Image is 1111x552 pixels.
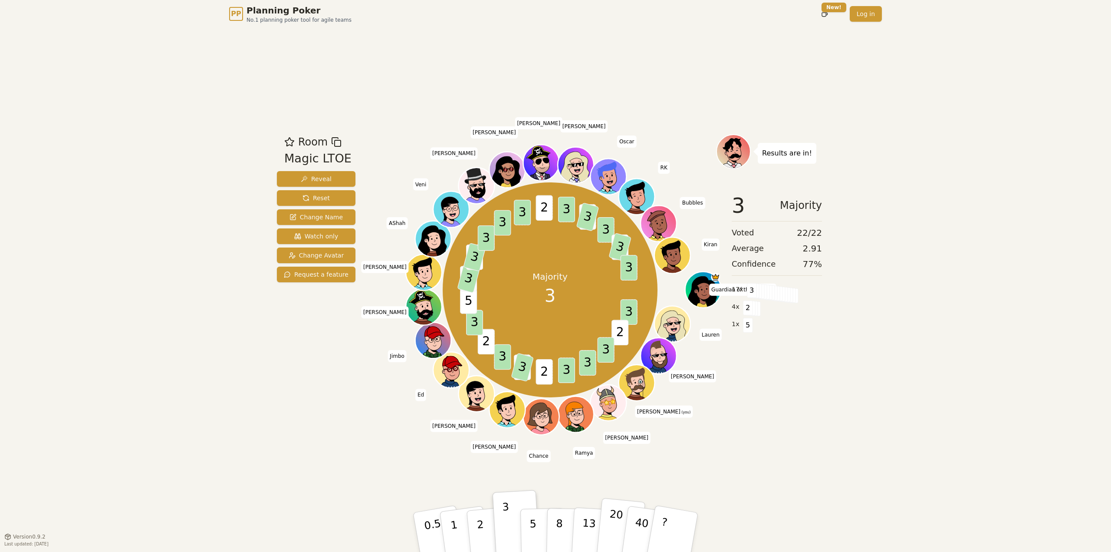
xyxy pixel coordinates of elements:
span: 3 [732,195,745,216]
span: Click to change your name [470,441,518,453]
span: 3 [558,197,575,222]
span: Click to change your name [388,350,407,363]
button: Version0.9.2 [4,533,46,540]
span: Click to change your name [573,447,595,459]
span: Click to change your name [658,162,670,174]
span: 3 [621,255,638,281]
span: Last updated: [DATE] [4,542,49,546]
span: 3 [514,200,531,225]
span: Click to change your name [702,239,720,251]
span: Reset [302,194,330,202]
span: 1 x [732,320,740,329]
button: Reveal [277,171,355,187]
span: 22 / 22 [797,227,822,239]
span: Click to change your name [361,261,409,273]
span: Planning Poker [247,4,352,17]
span: Watch only [294,232,339,241]
p: Majority [532,271,568,283]
span: 3 [494,210,511,236]
span: Click to change your name [413,178,429,191]
span: Click to change your name [709,284,776,296]
span: Request a feature [284,270,348,279]
span: Click to change your name [635,406,693,418]
span: Click to change your name [430,148,478,160]
span: Click to change your name [515,117,562,129]
a: PPPlanning PokerNo.1 planning poker tool for agile teams [229,4,352,23]
span: 3 [457,264,480,293]
span: PP [231,9,241,19]
span: 3 [478,225,495,251]
span: Click to change your name [617,136,637,148]
span: 3 [598,337,615,363]
span: 4 x [732,302,740,312]
span: 5 [743,318,753,333]
span: 17 x [732,285,743,294]
div: New! [822,3,846,12]
span: 77 % [803,258,822,270]
span: 3 [558,357,575,383]
button: Add as favourite [284,134,295,150]
span: 3 [579,350,596,376]
span: 3 [609,233,632,262]
span: Click to change your name [415,389,426,401]
span: Click to change your name [560,120,608,132]
button: Change Avatar [277,248,355,263]
span: Reveal [301,175,332,183]
button: Reset [277,190,355,206]
span: 2 [743,301,753,315]
span: Click to change your name [361,307,409,319]
span: 2 [612,320,629,345]
a: Log in [850,6,882,22]
span: 2.91 [802,242,822,255]
p: 3 [502,501,512,548]
span: Guardian of the Backlog is the host [711,273,720,282]
span: Majority [780,195,822,216]
p: Results are in! [762,147,812,159]
span: 3 [621,299,638,325]
span: 3 [747,283,757,298]
span: Change Name [289,213,343,221]
span: 3 [545,283,555,309]
span: 3 [576,202,599,231]
button: Request a feature [277,267,355,282]
span: 2 [536,359,553,385]
span: Click to change your name [387,217,408,229]
span: 5 [460,288,477,314]
button: Change Name [277,209,355,225]
span: Click to change your name [603,432,651,444]
span: 2 [478,329,495,355]
button: New! [817,6,832,22]
span: Click to change your name [430,420,478,432]
span: 2 [536,195,553,221]
span: 3 [598,217,615,243]
span: Room [298,134,328,150]
button: Watch only [277,228,355,244]
span: Change Avatar [289,251,344,260]
span: Average [732,242,764,255]
span: Click to change your name [669,370,717,383]
span: 3 [463,243,486,272]
div: Magic LTOE [284,150,352,168]
button: Click to change your avatar [620,366,654,400]
span: 3 [466,310,483,336]
span: Confidence [732,258,776,270]
span: No.1 planning poker tool for agile teams [247,17,352,23]
span: Click to change your name [700,329,722,341]
span: 3 [511,353,534,382]
span: 3 [494,344,511,370]
span: Click to change your name [470,126,518,139]
span: Click to change your name [680,197,705,209]
span: Click to change your name [527,450,551,463]
span: Version 0.9.2 [13,533,46,540]
span: Voted [732,227,754,239]
span: (you) [680,410,691,414]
